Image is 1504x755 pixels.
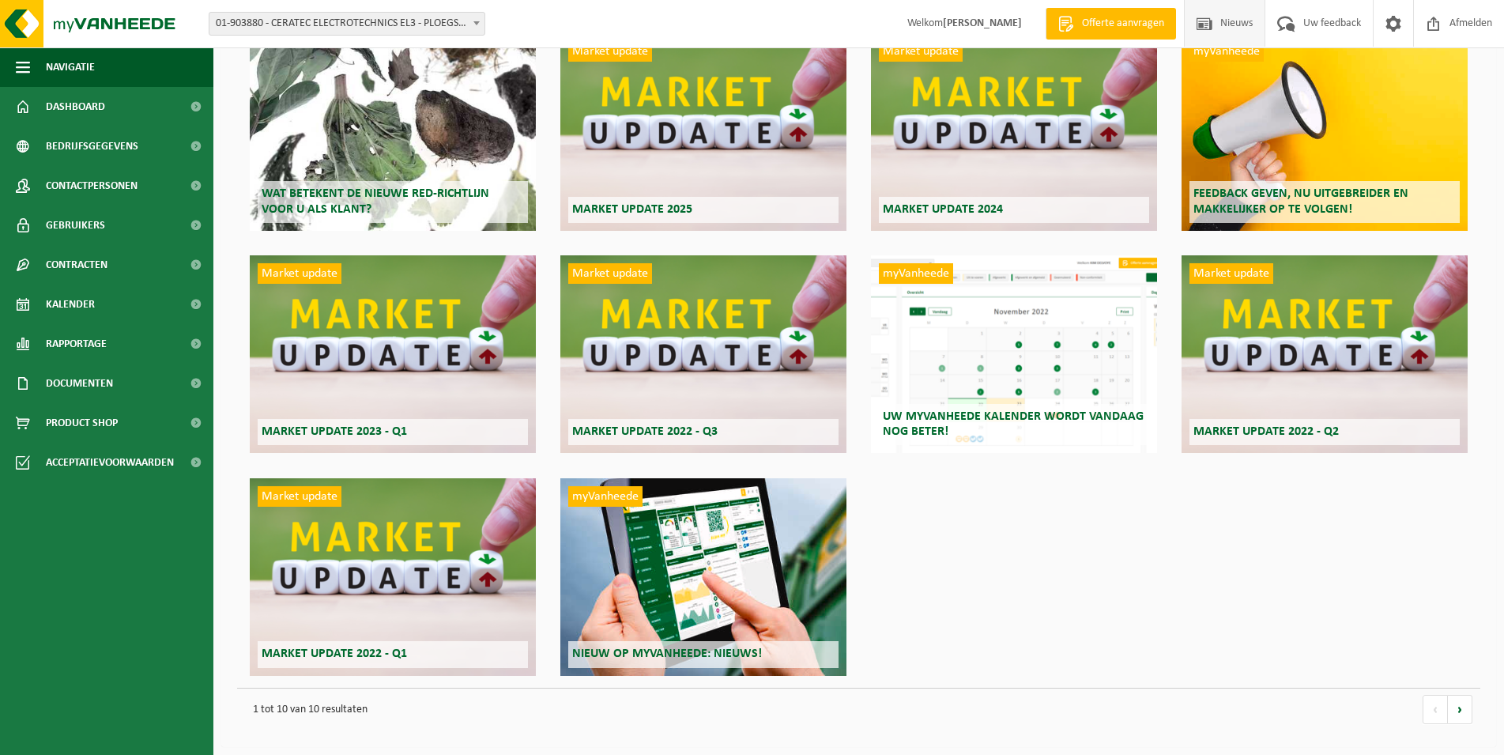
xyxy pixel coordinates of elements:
[883,203,1003,216] span: Market update 2024
[568,486,643,507] span: myVanheede
[46,47,95,87] span: Navigatie
[1189,263,1273,284] span: Market update
[250,478,536,676] a: Market update Market update 2022 - Q1
[943,17,1022,29] strong: [PERSON_NAME]
[879,41,963,62] span: Market update
[245,696,1407,723] p: 1 tot 10 van 10 resultaten
[262,187,489,215] span: Wat betekent de nieuwe RED-richtlijn voor u als klant?
[883,410,1144,438] span: Uw myVanheede kalender wordt vandaag nog beter!
[879,263,953,284] span: myVanheede
[871,255,1157,453] a: myVanheede Uw myVanheede kalender wordt vandaag nog beter!
[572,203,692,216] span: Market update 2025
[250,255,536,453] a: Market update Market update 2023 - Q1
[1193,187,1408,215] span: Feedback geven, nu uitgebreider en makkelijker op te volgen!
[46,285,95,324] span: Kalender
[572,425,718,438] span: Market update 2022 - Q3
[1182,33,1468,231] a: myVanheede Feedback geven, nu uitgebreider en makkelijker op te volgen!
[572,647,762,660] span: Nieuw op myVanheede: Nieuws!
[1046,8,1176,40] a: Offerte aanvragen
[250,33,536,231] a: Wat betekent de nieuwe RED-richtlijn voor u als klant?
[560,33,846,231] a: Market update Market update 2025
[46,364,113,403] span: Documenten
[46,206,105,245] span: Gebruikers
[1423,695,1448,724] a: vorige
[871,33,1157,231] a: Market update Market update 2024
[1193,425,1339,438] span: Market update 2022 - Q2
[1448,695,1472,724] a: volgende
[560,478,846,676] a: myVanheede Nieuw op myVanheede: Nieuws!
[46,324,107,364] span: Rapportage
[1189,41,1264,62] span: myVanheede
[258,263,341,284] span: Market update
[46,126,138,166] span: Bedrijfsgegevens
[258,486,341,507] span: Market update
[46,443,174,482] span: Acceptatievoorwaarden
[262,425,407,438] span: Market update 2023 - Q1
[568,263,652,284] span: Market update
[1182,255,1468,453] a: Market update Market update 2022 - Q2
[209,12,485,36] span: 01-903880 - CERATEC ELECTROTECHNICS EL3 - PLOEGSTEERT
[568,41,652,62] span: Market update
[262,647,407,660] span: Market update 2022 - Q1
[46,403,118,443] span: Product Shop
[209,13,484,35] span: 01-903880 - CERATEC ELECTROTECHNICS EL3 - PLOEGSTEERT
[46,245,107,285] span: Contracten
[46,166,138,206] span: Contactpersonen
[46,87,105,126] span: Dashboard
[560,255,846,453] a: Market update Market update 2022 - Q3
[1078,16,1168,32] span: Offerte aanvragen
